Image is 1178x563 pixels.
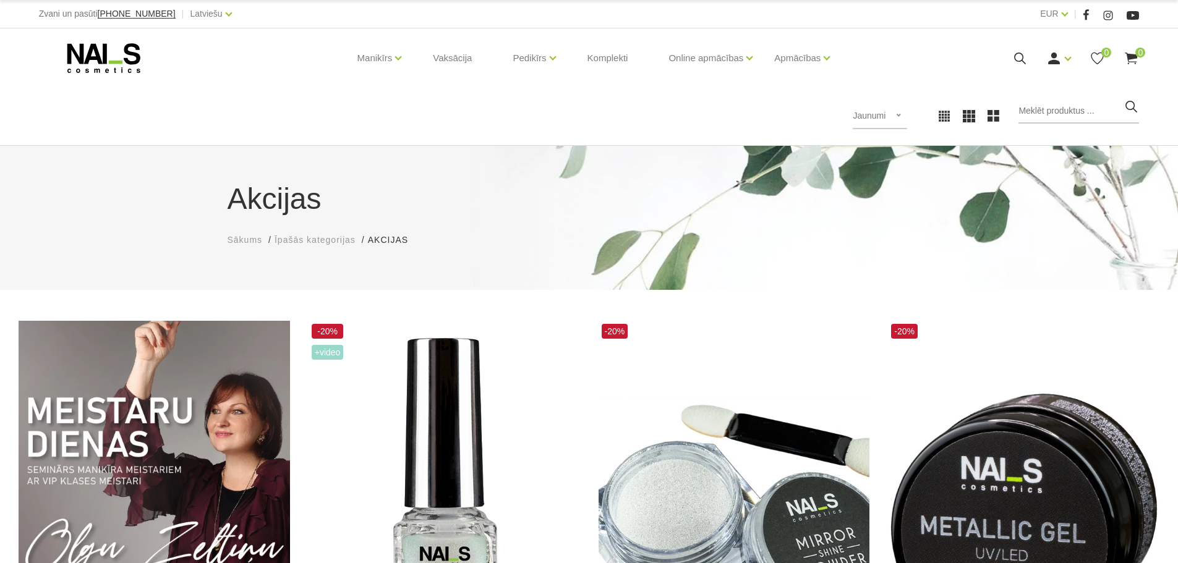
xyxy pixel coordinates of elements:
span: | [1074,6,1077,22]
a: Apmācības [774,33,821,83]
a: Online apmācības [668,33,743,83]
span: 0 [1135,48,1145,57]
span: 0 [1101,48,1111,57]
input: Meklēt produktus ... [1018,99,1139,124]
span: Jaunumi [853,111,886,121]
span: -20% [312,324,344,339]
span: Īpašās kategorijas [275,235,356,245]
a: Īpašās kategorijas [275,234,356,247]
a: EUR [1040,6,1059,21]
a: 0 [1090,51,1105,66]
div: Zvani un pasūti [39,6,176,22]
span: +Video [312,345,344,360]
a: Manikīrs [357,33,393,83]
a: [PHONE_NUMBER] [98,9,176,19]
li: Akcijas [368,234,420,247]
span: -20% [891,324,918,339]
a: Vaksācija [423,28,482,88]
a: 0 [1124,51,1139,66]
a: Pedikīrs [513,33,546,83]
a: Sākums [228,234,263,247]
span: Sākums [228,235,263,245]
a: Latviešu [190,6,223,21]
a: Komplekti [578,28,638,88]
span: | [182,6,184,22]
h1: Akcijas [228,177,951,221]
span: -20% [602,324,628,339]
